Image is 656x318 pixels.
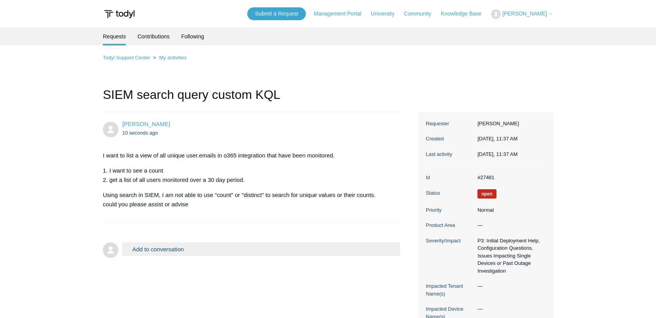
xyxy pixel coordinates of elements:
dd: — [474,305,545,313]
p: 1. I want to see a count 2. get a list of all users monitored over a 30 day period. [103,166,392,185]
h1: SIEM search query custom KQL [103,85,400,112]
a: My activities [159,55,187,60]
span: We are working on a response for you [477,189,496,199]
dt: Severity/Impact [426,237,474,245]
dd: — [474,221,545,229]
time: 08/15/2025, 11:37 [477,136,517,142]
a: Management Portal [314,10,369,18]
dt: Priority [426,206,474,214]
a: Todyl Support Center [103,55,150,60]
a: Community [404,10,439,18]
dt: Created [426,135,474,143]
a: University [371,10,402,18]
dd: [PERSON_NAME] [474,120,545,128]
li: Todyl Support Center [103,55,152,60]
time: 08/15/2025, 11:37 [122,130,158,136]
img: Todyl Support Center Help Center home page [103,7,136,21]
a: Knowledge Base [441,10,489,18]
dt: Last activity [426,150,474,158]
a: [PERSON_NAME] [122,121,170,127]
p: I want to list a view of all unique user.emails in o365 integration that have been monitored. [103,151,392,160]
a: Contributions [137,28,170,45]
a: Submit a Request [247,7,306,20]
dd: Normal [474,206,545,214]
dt: Impacted Tenant Name(s) [426,282,474,297]
dd: P3: Initial Deployment Help, Configuration Questions, Issues Impacting Single Devices or Past Out... [474,237,545,275]
button: [PERSON_NAME] [491,9,553,19]
a: Following [181,28,204,45]
span: Mohammed Meesam [122,121,170,127]
p: Using search in SIEM, I am not able to use "count" or "distinct" to search for unique values or t... [103,190,392,209]
dt: Product Area [426,221,474,229]
dt: Requester [426,120,474,128]
li: My activities [152,55,187,60]
time: 08/15/2025, 11:37 [477,151,517,157]
dd: — [474,282,545,290]
dt: Status [426,189,474,197]
dd: #27481 [474,174,545,181]
button: Add to conversation [122,242,400,256]
dt: Id [426,174,474,181]
li: Requests [103,28,126,45]
span: [PERSON_NAME] [502,10,547,17]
